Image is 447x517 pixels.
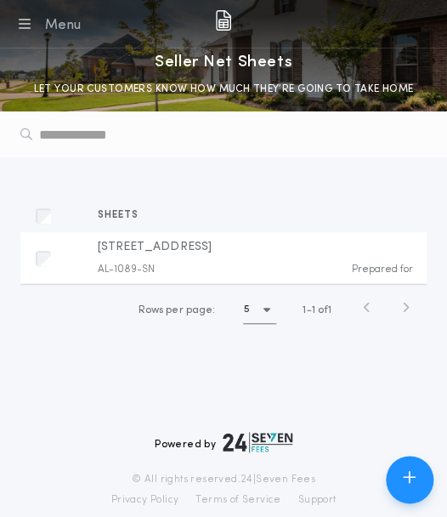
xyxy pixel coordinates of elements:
[243,297,276,324] button: 5
[215,10,231,31] img: img
[298,493,337,507] a: Support
[303,305,306,315] span: 1
[10,473,437,486] p: © All rights reserved. 24|Seven Fees
[98,208,142,222] span: Sheets
[155,48,292,76] p: Seller Net Sheets
[243,301,249,318] h1: 5
[139,305,214,315] span: Rows per page:
[98,207,151,224] button: Sheets
[155,432,292,452] div: Powered by
[312,305,315,315] span: 1
[44,15,81,36] div: Menu
[34,81,414,98] p: LET YOUR CUSTOMERS KNOW HOW MUCH THEY’RE GOING TO TAKE HOME
[14,12,81,36] button: Menu
[352,263,413,276] span: Prepared for
[98,263,155,276] span: AL-1089-SN
[195,493,280,507] a: Terms of Service
[318,303,331,318] span: of 1
[111,493,179,507] a: Privacy Policy
[98,241,211,253] span: [STREET_ADDRESS]
[223,432,292,452] img: logo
